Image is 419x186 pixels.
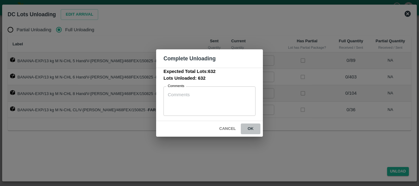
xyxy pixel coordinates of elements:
[241,123,260,134] button: ok
[163,69,216,74] b: Expected Total Lots: 632
[163,76,206,81] b: Lots Unloaded: 632
[217,123,238,134] button: Cancel
[163,55,216,62] b: Complete Unloading
[168,84,184,89] label: Comments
